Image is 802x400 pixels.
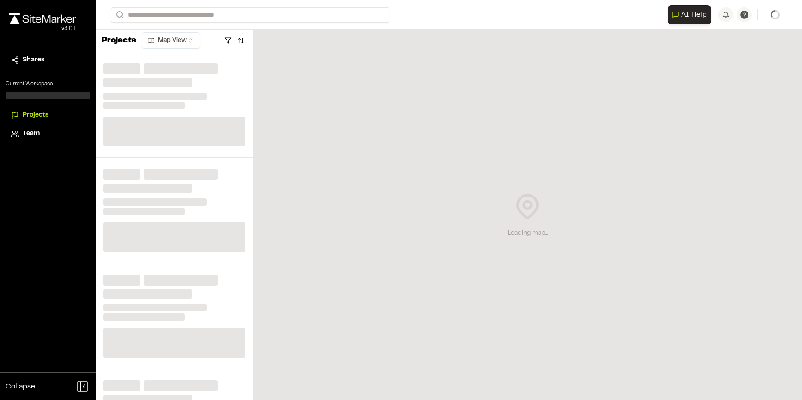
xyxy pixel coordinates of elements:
[23,110,48,120] span: Projects
[668,5,711,24] button: Open AI Assistant
[681,9,707,20] span: AI Help
[23,55,44,65] span: Shares
[9,13,76,24] img: rebrand.png
[508,228,548,239] div: Loading map...
[11,129,85,139] a: Team
[6,80,90,88] p: Current Workspace
[9,24,76,33] div: Oh geez...please don't...
[11,110,85,120] a: Projects
[23,129,40,139] span: Team
[111,7,127,23] button: Search
[11,55,85,65] a: Shares
[6,381,35,392] span: Collapse
[102,35,136,47] p: Projects
[668,5,715,24] div: Open AI Assistant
